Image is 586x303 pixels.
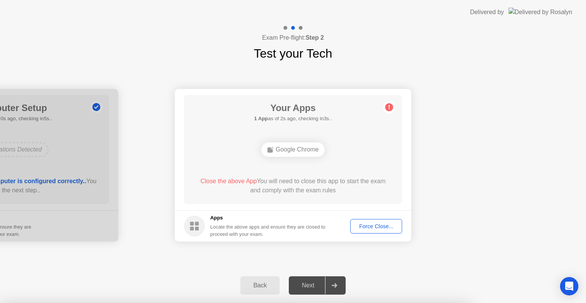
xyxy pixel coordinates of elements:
[254,101,332,115] h1: Your Apps
[254,116,268,121] b: 1 App
[210,223,326,238] div: Locate the above apps and ensure they are closed to proceed with your exam.
[254,44,332,63] h1: Test your Tech
[195,177,391,195] div: You will need to close this app to start the exam and comply with the exam rules
[262,33,324,42] h4: Exam Pre-flight:
[210,214,326,222] h5: Apps
[254,115,332,122] h5: as of 2s ago, checking in3s..
[291,282,325,289] div: Next
[560,277,578,295] div: Open Intercom Messenger
[509,8,572,16] img: Delivered by Rosalyn
[261,142,325,157] div: Google Chrome
[243,282,277,289] div: Back
[470,8,504,17] div: Delivered by
[353,223,399,229] div: Force Close...
[200,178,257,184] span: Close the above App
[306,34,324,41] b: Step 2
